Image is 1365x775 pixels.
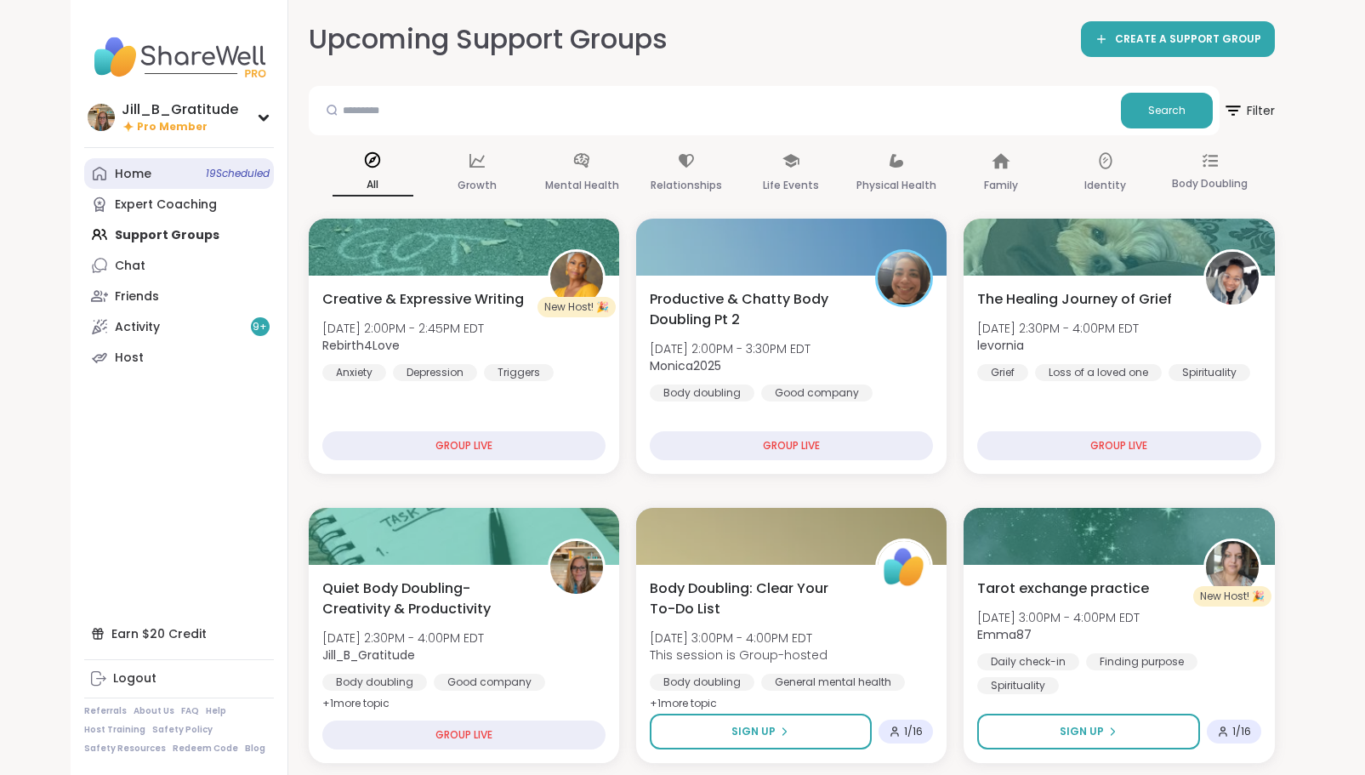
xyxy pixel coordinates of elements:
div: Chat [115,258,145,275]
a: Host [84,342,274,373]
p: Physical Health [856,175,936,196]
span: [DATE] 2:30PM - 4:00PM EDT [977,320,1139,337]
a: Safety Resources [84,743,166,755]
span: [DATE] 2:00PM - 2:45PM EDT [322,320,484,337]
div: Activity [115,319,160,336]
button: Filter [1223,86,1275,135]
a: Home19Scheduled [84,158,274,189]
span: [DATE] 2:00PM - 3:30PM EDT [650,340,810,357]
img: ShareWell [878,541,930,594]
div: Finding purpose [1086,653,1197,670]
img: ShareWell Nav Logo [84,27,274,87]
div: Host [115,350,144,367]
img: Rebirth4Love [550,252,603,305]
button: Search [1121,93,1213,128]
p: Growth [458,175,497,196]
div: Home [115,166,151,183]
p: All [333,174,413,197]
span: Creative & Expressive Writing [322,289,524,310]
span: Body Doubling: Clear Your To-Do List [650,578,856,619]
span: 1 / 16 [1232,725,1251,738]
div: Jill_B_Gratitude [122,100,238,119]
div: Body doubling [322,674,427,691]
img: Jill_B_Gratitude [550,541,603,594]
div: Body doubling [650,674,754,691]
button: Sign Up [650,714,872,749]
a: Chat [84,250,274,281]
a: Referrals [84,705,127,717]
span: 19 Scheduled [206,167,270,180]
a: Blog [245,743,265,755]
p: Family [984,175,1018,196]
img: Jill_B_Gratitude [88,104,115,131]
span: The Healing Journey of Grief [977,289,1172,310]
a: About Us [134,705,174,717]
span: Filter [1223,90,1275,131]
span: 1 / 16 [904,725,923,738]
div: Good company [434,674,545,691]
span: Sign Up [1060,724,1104,739]
a: CREATE A SUPPORT GROUP [1081,21,1275,57]
p: Mental Health [545,175,619,196]
div: GROUP LIVE [977,431,1260,460]
a: Activity9+ [84,311,274,342]
span: [DATE] 2:30PM - 4:00PM EDT [322,630,484,647]
b: Jill_B_Gratitude [322,647,415,664]
a: Host Training [84,724,145,736]
div: Depression [393,364,477,381]
a: FAQ [181,705,199,717]
div: Expert Coaching [115,197,217,214]
span: Tarot exchange practice [977,578,1149,599]
div: Triggers [484,364,554,381]
div: Friends [115,288,159,305]
div: GROUP LIVE [650,431,933,460]
span: [DATE] 3:00PM - 4:00PM EDT [977,609,1140,626]
span: Search [1148,103,1186,118]
p: Body Doubling [1172,174,1248,194]
a: Help [206,705,226,717]
div: GROUP LIVE [322,431,606,460]
span: CREATE A SUPPORT GROUP [1115,32,1261,47]
a: Redeem Code [173,743,238,755]
img: levornia [1206,252,1259,305]
div: New Host! 🎉 [537,297,616,317]
div: Spirituality [1169,364,1250,381]
p: Identity [1084,175,1126,196]
span: This session is Group-hosted [650,647,828,664]
div: GROUP LIVE [322,721,606,749]
div: Earn $20 Credit [84,618,274,649]
a: Expert Coaching [84,189,274,219]
span: Quiet Body Doubling- Creativity & Productivity [322,578,529,619]
div: Good company [761,385,873,402]
b: Emma87 [977,626,1032,643]
b: levornia [977,337,1024,354]
span: Pro Member [137,120,208,134]
span: [DATE] 3:00PM - 4:00PM EDT [650,630,828,647]
div: Daily check-in [977,653,1079,670]
a: Friends [84,281,274,311]
img: Emma87 [1206,541,1259,594]
a: Safety Policy [152,724,213,736]
p: Life Events [763,175,819,196]
p: Relationships [651,175,722,196]
div: General mental health [761,674,905,691]
b: Rebirth4Love [322,337,400,354]
a: Logout [84,664,274,694]
div: Loss of a loved one [1035,364,1162,381]
div: Spirituality [977,677,1059,694]
img: Monica2025 [878,252,930,305]
b: Monica2025 [650,357,721,374]
div: New Host! 🎉 [1193,586,1271,607]
div: Logout [113,670,156,687]
h2: Upcoming Support Groups [309,20,668,59]
span: 9 + [253,320,267,334]
span: Productive & Chatty Body Doubling Pt 2 [650,289,856,330]
button: Sign Up [977,714,1199,749]
div: Grief [977,364,1028,381]
div: Body doubling [650,385,754,402]
div: Anxiety [322,364,386,381]
span: Sign Up [731,724,776,739]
